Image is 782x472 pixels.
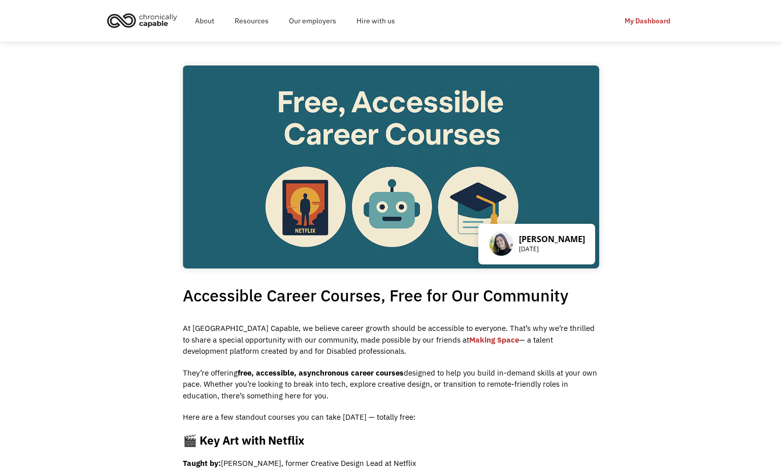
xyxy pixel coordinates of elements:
[104,9,180,31] img: Chronically Capable logo
[183,282,599,309] h1: Accessible Career Courses, Free for Our Community
[224,5,279,37] a: Resources
[469,335,519,345] a: Making Space
[279,5,346,37] a: Our employers
[625,15,670,27] div: My Dashboard
[183,433,305,448] strong: 🎬 Key Art with Netflix
[183,458,599,469] p: [PERSON_NAME], former Creative Design Lead at Netflix
[238,368,404,378] strong: free, accessible, asynchronous career courses
[183,412,599,423] p: Here are a few standout courses you can take [DATE] — totally free:
[183,458,221,468] strong: Taught by:
[104,9,185,31] a: home
[183,367,599,402] p: They’re offering designed to help you build in-demand skills at your own pace. Whether you’re loo...
[346,5,405,37] a: Hire with us
[183,323,599,357] p: At [GEOGRAPHIC_DATA] Capable, we believe career growth should be accessible to everyone. That’s w...
[617,12,678,29] a: My Dashboard
[185,5,224,37] a: About
[519,244,585,254] p: [DATE]
[519,234,585,244] p: [PERSON_NAME]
